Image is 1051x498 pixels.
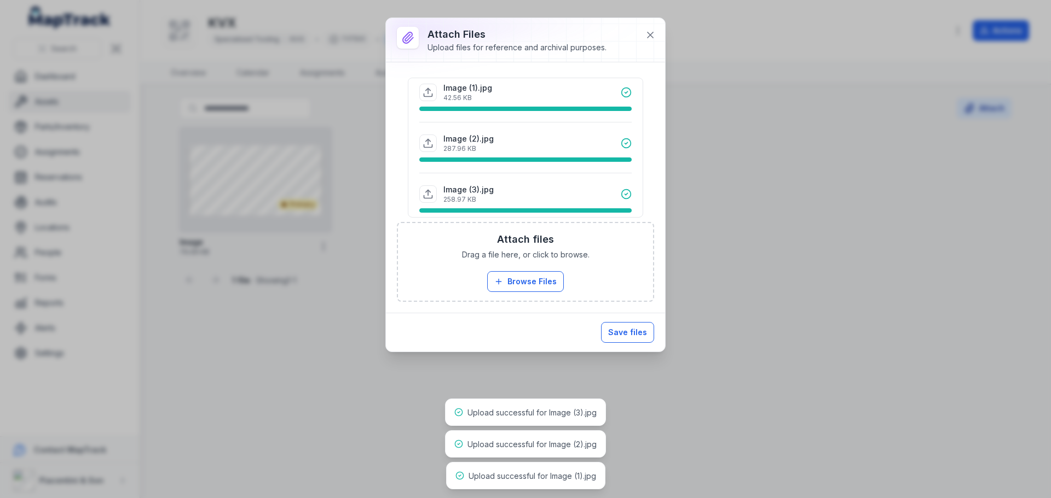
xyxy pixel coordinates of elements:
h3: Attach Files [428,27,607,42]
button: Save files [601,322,654,343]
p: 42.56 KB [443,93,492,102]
span: Upload successful for Image (1).jpg [469,471,596,481]
span: Drag a file here, or click to browse. [462,249,590,260]
p: 287.96 KB [443,144,494,153]
span: Upload successful for Image (2).jpg [467,440,597,449]
p: Image (2).jpg [443,133,494,144]
button: Browse Files [487,271,564,292]
p: 258.97 KB [443,195,494,204]
h3: Attach files [497,232,554,247]
p: Image (1).jpg [443,83,492,93]
span: Upload successful for Image (3).jpg [467,408,597,417]
div: Upload files for reference and archival purposes. [428,42,607,53]
p: Image (3).jpg [443,184,494,195]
